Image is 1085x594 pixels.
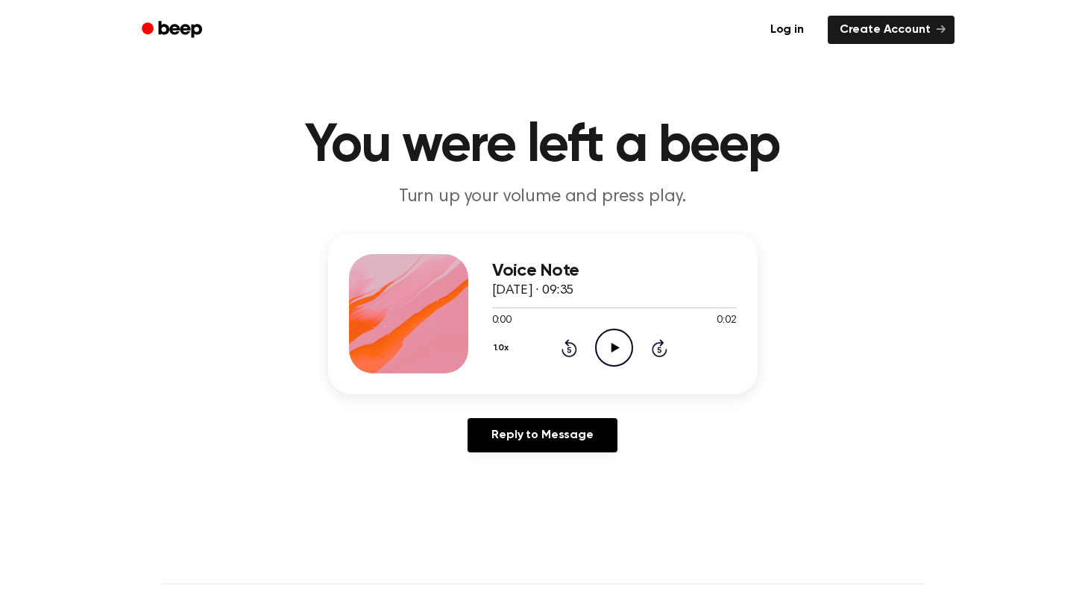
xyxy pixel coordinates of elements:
span: 0:00 [492,313,512,329]
a: Beep [131,16,216,45]
a: Create Account [828,16,955,44]
a: Reply to Message [468,418,617,452]
h3: Voice Note [492,261,737,281]
span: 0:02 [717,313,736,329]
button: 1.0x [492,335,515,361]
p: Turn up your volume and press play. [257,185,829,209]
a: Log in [755,13,819,47]
span: [DATE] · 09:35 [492,284,574,297]
h1: You were left a beep [161,119,925,173]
